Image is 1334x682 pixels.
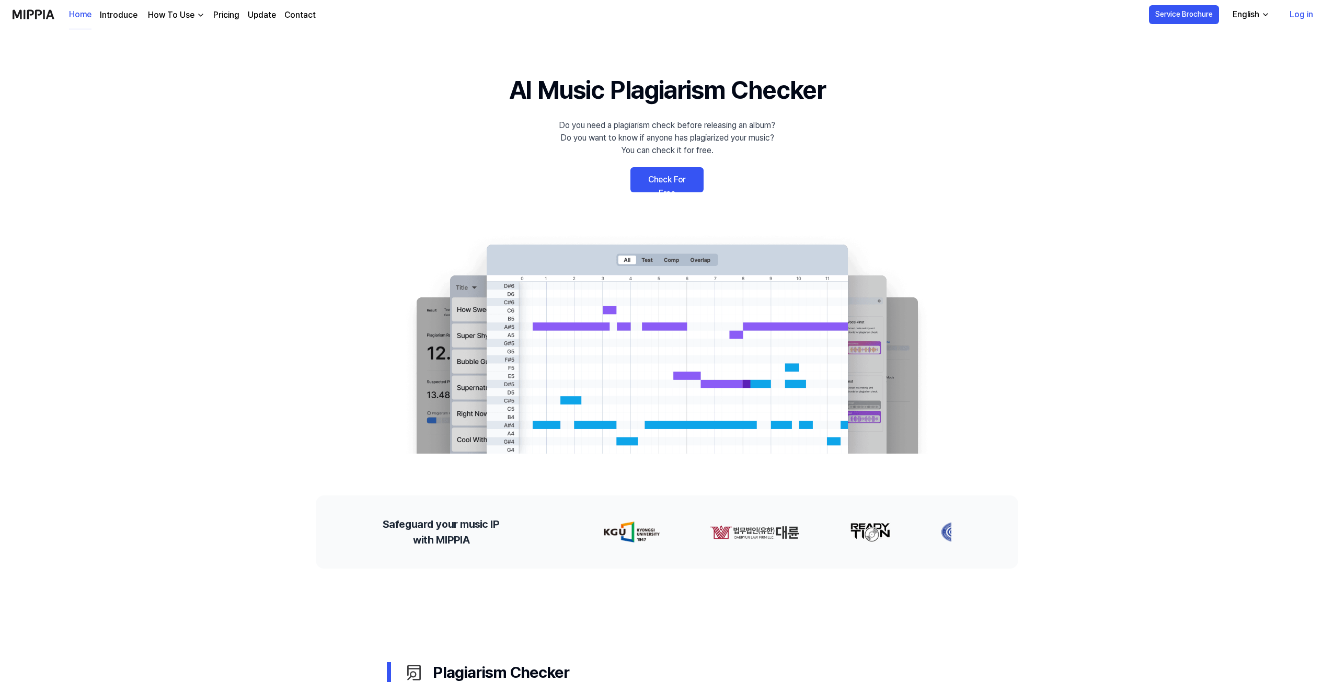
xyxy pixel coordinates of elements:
[197,11,205,19] img: down
[604,522,660,542] img: partner-logo-0
[146,9,205,21] button: How To Use
[146,9,197,21] div: How To Use
[284,9,316,21] a: Contact
[559,119,775,157] div: Do you need a plagiarism check before releasing an album? Do you want to know if anyone has plagi...
[630,167,704,192] a: Check For Free
[850,522,891,542] img: partner-logo-2
[1230,8,1261,21] div: English
[1224,4,1276,25] button: English
[100,9,137,21] a: Introduce
[383,516,499,548] h2: Safeguard your music IP with MIPPIA
[941,522,973,542] img: partner-logo-3
[69,1,91,29] a: Home
[509,71,825,109] h1: AI Music Plagiarism Checker
[1149,5,1219,24] button: Service Brochure
[248,9,276,21] a: Update
[710,522,800,542] img: partner-logo-1
[395,234,939,454] img: main Image
[213,9,239,21] a: Pricing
